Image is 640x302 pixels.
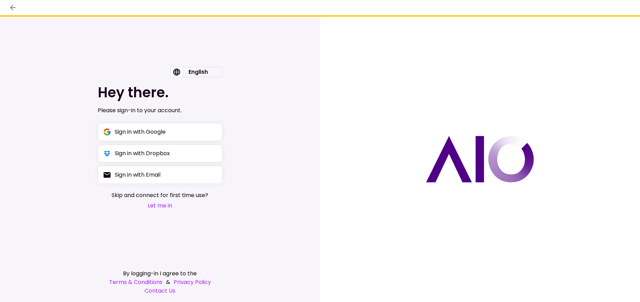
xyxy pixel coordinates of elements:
[109,278,163,286] a: Terms & Conditions
[98,106,222,115] div: Please sign-in to your account.
[112,191,208,199] span: Skip and connect for first time use?
[183,67,213,77] div: English
[98,278,222,286] div: &
[7,2,19,14] button: back
[115,170,160,179] div: Sign in with Email
[98,123,222,141] button: Sign in with Google
[98,84,222,101] h1: Hey there.
[115,127,166,136] div: Sign in with Google
[115,149,170,158] div: Sign in with Dropbox
[98,166,222,184] button: Sign in with Email
[98,144,222,162] button: Sign in with Dropbox
[112,201,208,210] button: Let me in
[98,286,222,295] a: Contact Us
[98,269,222,278] div: By logging-in I agree to the
[426,136,534,183] img: AIO logo
[174,278,211,286] a: Privacy Policy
